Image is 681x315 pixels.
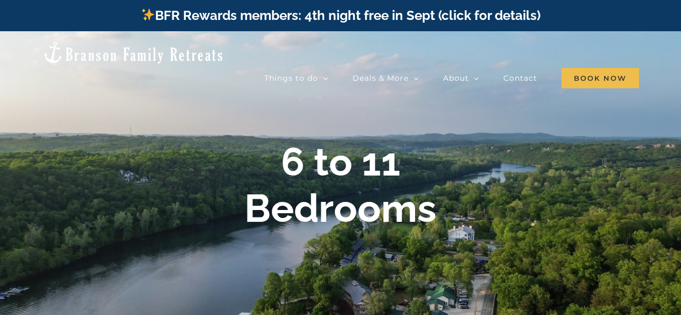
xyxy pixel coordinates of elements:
span: Deals & More [353,74,409,82]
a: Book Now [561,67,639,89]
span: Contact [503,74,537,82]
span: Vacation homes [162,74,230,82]
span: Things to do [264,74,318,82]
a: Things to do [264,67,328,89]
nav: Main Menu [162,67,639,89]
a: Deals & More [353,67,419,89]
img: Branson Family Retreats Logo [42,40,224,65]
a: Contact [503,67,537,89]
img: ✨ [142,8,155,21]
b: 6 to 11 Bedrooms [244,139,437,231]
span: Book Now [561,68,639,88]
a: BFR Rewards members: 4th night free in Sept (click for details) [141,8,540,23]
a: About [443,67,479,89]
span: About [443,74,469,82]
a: Vacation homes [162,67,240,89]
